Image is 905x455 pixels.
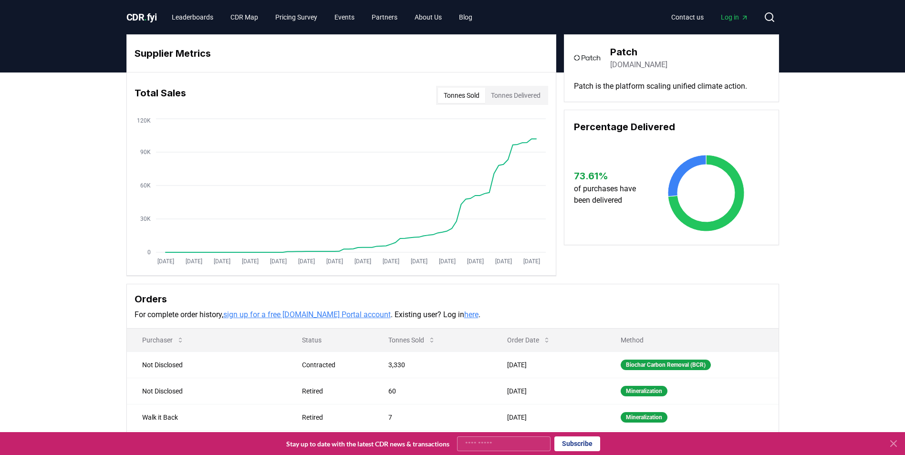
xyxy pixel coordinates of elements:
[164,9,480,26] nav: Main
[302,386,365,396] div: Retired
[438,258,455,265] tspan: [DATE]
[438,88,485,103] button: Tonnes Sold
[140,149,151,155] tspan: 90K
[495,258,511,265] tspan: [DATE]
[147,249,151,256] tspan: 0
[364,9,405,26] a: Partners
[574,44,601,71] img: Patch-logo
[185,258,202,265] tspan: [DATE]
[492,378,605,404] td: [DATE]
[613,335,771,345] p: Method
[574,120,769,134] h3: Percentage Delivered
[135,86,186,105] h3: Total Sales
[135,46,548,61] h3: Supplier Metrics
[302,413,365,422] div: Retired
[721,12,749,22] span: Log in
[664,9,756,26] nav: Main
[610,59,667,71] a: [DOMAIN_NAME]
[410,258,427,265] tspan: [DATE]
[127,378,287,404] td: Not Disclosed
[373,378,492,404] td: 60
[523,258,540,265] tspan: [DATE]
[485,88,546,103] button: Tonnes Delivered
[354,258,371,265] tspan: [DATE]
[127,352,287,378] td: Not Disclosed
[664,9,711,26] a: Contact us
[164,9,221,26] a: Leaderboards
[270,258,286,265] tspan: [DATE]
[268,9,325,26] a: Pricing Survey
[223,9,266,26] a: CDR Map
[451,9,480,26] a: Blog
[574,81,769,92] p: Patch is the platform scaling unified climate action.
[327,9,362,26] a: Events
[213,258,230,265] tspan: [DATE]
[144,11,147,23] span: .
[157,258,174,265] tspan: [DATE]
[467,258,483,265] tspan: [DATE]
[326,258,343,265] tspan: [DATE]
[126,10,157,24] a: CDR.fyi
[241,258,258,265] tspan: [DATE]
[464,310,479,319] a: here
[223,310,391,319] a: sign up for a free [DOMAIN_NAME] Portal account
[621,386,667,396] div: Mineralization
[373,352,492,378] td: 3,330
[492,352,605,378] td: [DATE]
[381,331,443,350] button: Tonnes Sold
[140,182,151,189] tspan: 60K
[135,309,771,321] p: For complete order history, . Existing user? Log in .
[610,45,667,59] h3: Patch
[137,117,151,124] tspan: 120K
[492,404,605,430] td: [DATE]
[302,360,365,370] div: Contracted
[294,335,365,345] p: Status
[621,360,711,370] div: Biochar Carbon Removal (BCR)
[713,9,756,26] a: Log in
[140,216,151,222] tspan: 30K
[407,9,449,26] a: About Us
[126,11,157,23] span: CDR fyi
[574,169,645,183] h3: 73.61 %
[499,331,558,350] button: Order Date
[382,258,399,265] tspan: [DATE]
[127,404,287,430] td: Walk it Back
[298,258,314,265] tspan: [DATE]
[574,183,645,206] p: of purchases have been delivered
[135,331,192,350] button: Purchaser
[621,412,667,423] div: Mineralization
[373,404,492,430] td: 7
[135,292,771,306] h3: Orders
